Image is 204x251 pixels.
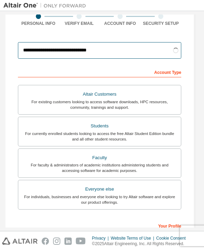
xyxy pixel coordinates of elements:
div: Privacy [92,235,111,241]
div: For faculty & administrators of academic institutions administering students and accessing softwa... [22,162,177,173]
div: For existing customers looking to access software downloads, HPC resources, community, trainings ... [22,99,177,110]
div: For currently enrolled students looking to access the free Altair Student Edition bundle and all ... [22,131,177,142]
div: Personal Info [18,21,59,26]
div: Everyone else [22,184,177,194]
img: instagram.svg [53,238,60,245]
div: Account Type [18,66,181,77]
div: Website Terms of Use [111,235,156,241]
div: Security Setup [141,21,182,26]
div: Altair Customers [22,89,177,99]
div: Faculty [22,153,177,163]
div: Verify Email [59,21,100,26]
img: altair_logo.svg [2,238,38,245]
img: youtube.svg [76,238,86,245]
div: Your Profile [18,220,181,231]
div: Students [22,121,177,131]
div: For individuals, businesses and everyone else looking to try Altair software and explore our prod... [22,194,177,205]
img: facebook.svg [42,238,49,245]
div: Account Info [100,21,141,26]
p: © 2025 Altair Engineering, Inc. All Rights Reserved. [92,241,190,247]
div: Cookie Consent [156,235,190,241]
img: linkedin.svg [64,238,72,245]
img: Altair One [3,2,90,9]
